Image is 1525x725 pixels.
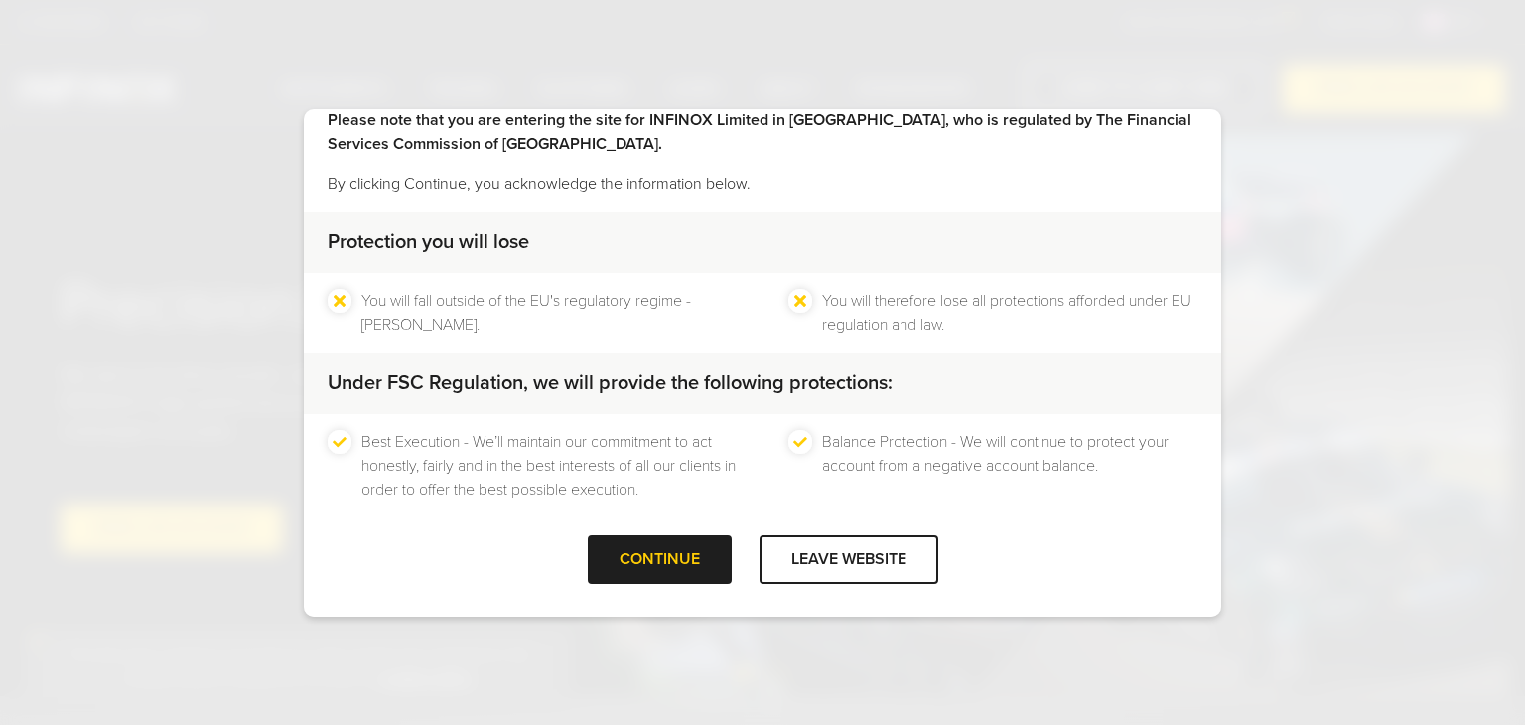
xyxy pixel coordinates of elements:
li: You will therefore lose all protections afforded under EU regulation and law. [822,289,1197,337]
div: LEAVE WEBSITE [760,535,938,584]
p: By clicking Continue, you acknowledge the information below. [328,172,1197,196]
strong: Protection you will lose [328,230,529,254]
li: Balance Protection - We will continue to protect your account from a negative account balance. [822,430,1197,502]
li: You will fall outside of the EU's regulatory regime - [PERSON_NAME]. [361,289,737,337]
div: CONTINUE [588,535,732,584]
strong: Under FSC Regulation, we will provide the following protections: [328,371,893,395]
strong: Please note that you are entering the site for INFINOX Limited in [GEOGRAPHIC_DATA], who is regul... [328,110,1191,154]
li: Best Execution - We’ll maintain our commitment to act honestly, fairly and in the best interests ... [361,430,737,502]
